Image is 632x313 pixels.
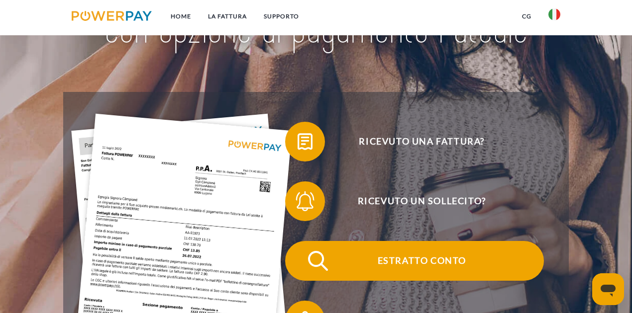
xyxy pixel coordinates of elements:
a: LA FATTURA [200,7,255,25]
a: Home [162,7,200,25]
span: Estratto conto [300,241,544,281]
a: Supporto [255,7,308,25]
button: Ricevuto una fattura? [285,122,544,161]
img: logo-powerpay.svg [72,11,152,21]
img: it [548,8,560,20]
iframe: Pulsante per aprire la finestra di messaggistica [592,273,624,305]
img: qb_search.svg [306,248,330,273]
button: Estratto conto [285,241,544,281]
img: qb_bill.svg [293,129,317,154]
span: Ricevuto una fattura? [300,122,544,161]
img: qb_bell.svg [293,189,317,214]
a: CG [514,7,540,25]
button: Ricevuto un sollecito? [285,181,544,221]
span: Ricevuto un sollecito? [300,181,544,221]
